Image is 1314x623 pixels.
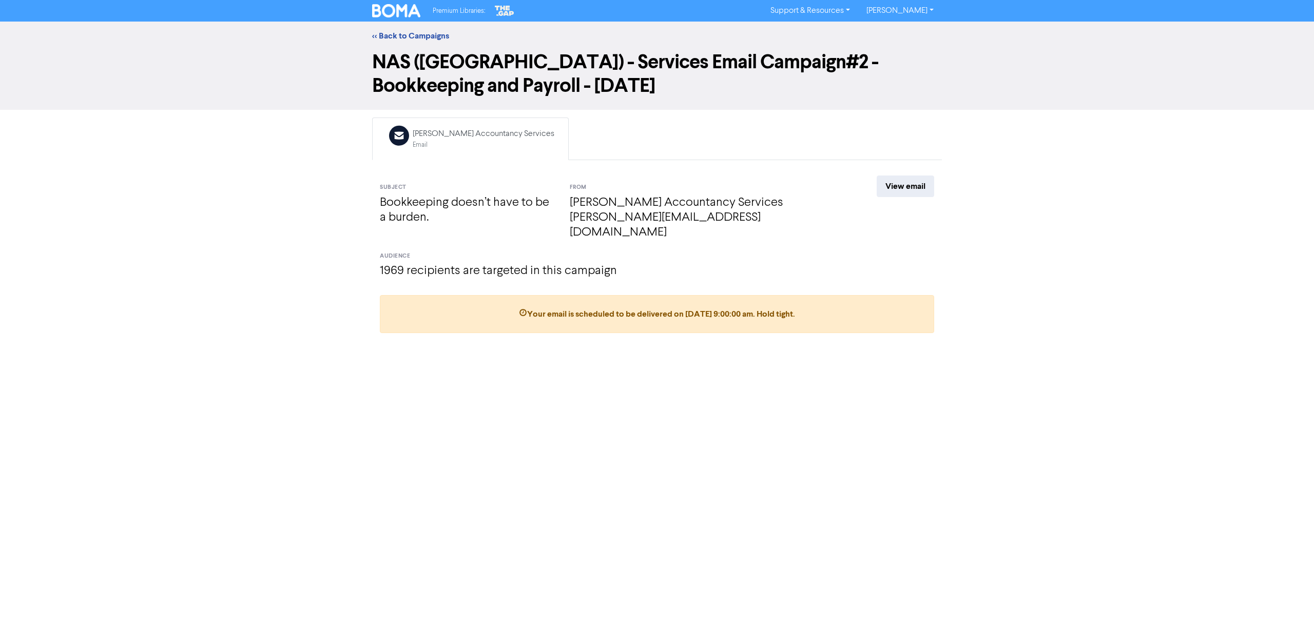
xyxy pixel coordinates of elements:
img: BOMA Logo [372,4,420,17]
iframe: Chat Widget [1263,574,1314,623]
h4: 1969 recipients are targeted in this campaign [380,264,934,279]
span: Premium Libraries: [433,8,485,14]
h1: NAS ([GEOGRAPHIC_DATA]) - Services Email Campaign#2 - Bookkeeping and Payroll - [DATE] [372,50,942,98]
div: From [570,183,839,192]
h4: [PERSON_NAME] Accountancy Services [PERSON_NAME][EMAIL_ADDRESS][DOMAIN_NAME] [570,196,839,240]
img: The Gap [493,4,516,17]
div: [PERSON_NAME] Accountancy Services [413,128,554,140]
a: << Back to Campaigns [372,31,449,41]
a: [PERSON_NAME] [858,3,942,19]
div: Email [413,140,554,150]
span: Your email is scheduled to be delivered on [DATE] 9:00:00 am . Hold tight. [519,309,795,319]
h4: Bookkeeping doesn’t have to be a burden. [380,196,554,225]
div: Audience [380,252,934,261]
a: Support & Resources [762,3,858,19]
div: Subject [380,183,554,192]
a: View email [877,176,934,197]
